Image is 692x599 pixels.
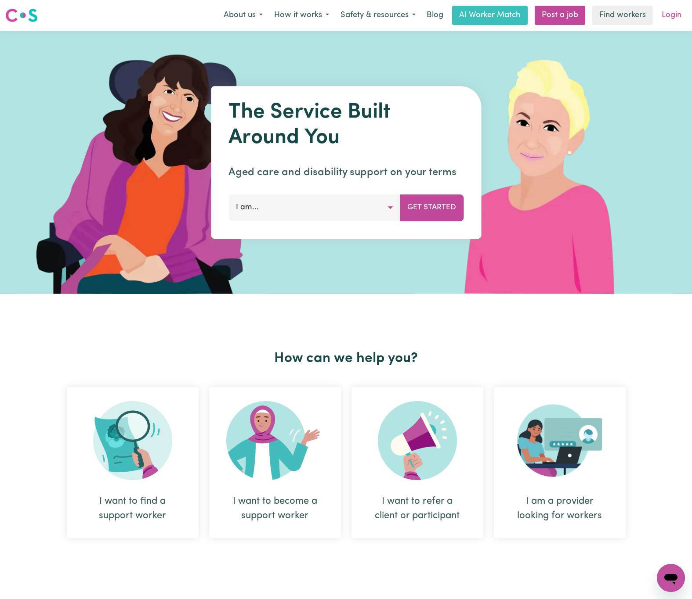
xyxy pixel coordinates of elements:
h2: How can we help you? [62,350,631,367]
img: Provider [517,401,602,480]
div: I want to refer a client or participant [351,387,483,538]
iframe: Button to launch messaging window [657,564,685,592]
div: I want to find a support worker [67,387,199,538]
h1: The Service Built Around You [228,100,464,151]
a: AI Worker Match [452,6,528,25]
button: I am... [228,194,400,221]
button: Safety & resources [335,6,421,25]
div: I want to find a support worker [88,494,178,523]
button: How it works [268,6,335,25]
img: Search [93,401,172,480]
img: Refer [378,401,457,480]
button: Get Started [400,194,464,221]
img: Careseekers logo [5,7,38,23]
a: Careseekers logo [5,5,38,25]
div: I am a provider looking for workers [515,494,605,523]
img: Become Worker [226,401,324,480]
a: Find workers [592,6,653,25]
div: I want to become a support worker [230,494,320,523]
div: I want to refer a client or participant [373,494,462,523]
div: I am a provider looking for workers [494,387,626,538]
p: Aged care and disability support on your terms [228,165,464,180]
div: I want to become a support worker [209,387,341,538]
a: Login [656,6,687,25]
button: About us [218,6,268,25]
a: Post a job [535,6,585,25]
a: Blog [421,6,449,25]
